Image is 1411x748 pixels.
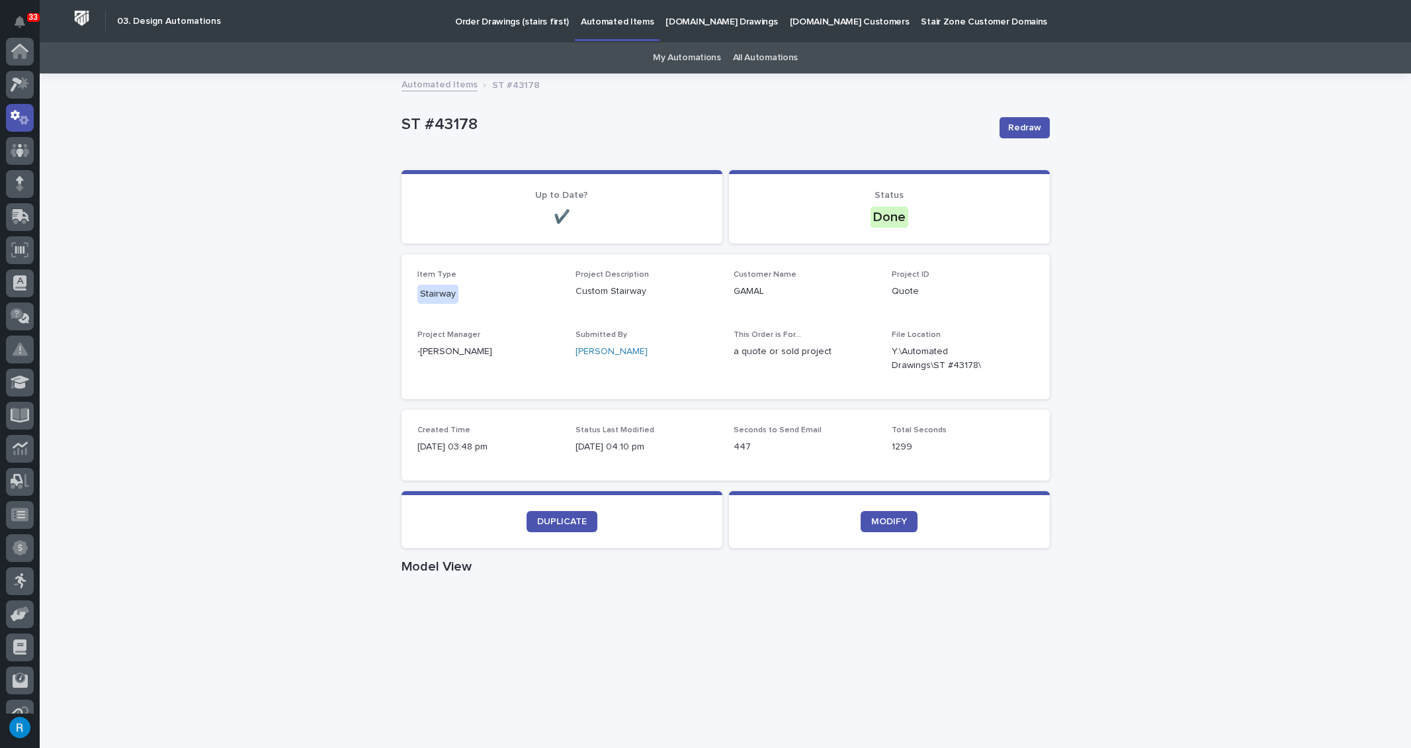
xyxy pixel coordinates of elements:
[402,115,989,134] p: ST #43178
[734,331,801,339] span: This Order is For...
[537,517,587,526] span: DUPLICATE
[6,8,34,36] button: Notifications
[576,440,718,454] p: [DATE] 04:10 pm
[892,440,1034,454] p: 1299
[861,511,918,532] a: MODIFY
[576,426,654,434] span: Status Last Modified
[117,16,221,27] h2: 03. Design Automations
[417,331,480,339] span: Project Manager
[69,6,94,30] img: Workspace Logo
[402,559,1050,575] h1: Model View
[492,77,540,91] p: ST #43178
[892,271,929,279] span: Project ID
[17,16,34,37] div: Notifications33
[6,714,34,741] button: users-avatar
[527,511,597,532] a: DUPLICATE
[892,345,1002,373] : Y:\Automated Drawings\ST #43178\
[1000,117,1050,138] button: Redraw
[417,285,458,304] div: Stairway
[576,285,718,299] p: Custom Stairway
[653,42,721,73] a: My Automations
[734,440,876,454] p: 447
[417,209,706,225] p: ✔️
[417,440,560,454] p: [DATE] 03:48 pm
[576,345,648,359] a: [PERSON_NAME]
[875,191,904,200] span: Status
[576,331,627,339] span: Submitted By
[535,191,588,200] span: Up to Date?
[576,271,649,279] span: Project Description
[1008,121,1041,134] span: Redraw
[892,331,941,339] span: File Location
[417,345,560,359] p: -[PERSON_NAME]
[402,76,478,91] a: Automated Items
[734,271,796,279] span: Customer Name
[417,426,470,434] span: Created Time
[871,517,907,526] span: MODIFY
[417,271,456,279] span: Item Type
[892,285,1034,299] p: Quote
[734,345,876,359] p: a quote or sold project
[734,426,822,434] span: Seconds to Send Email
[892,426,947,434] span: Total Seconds
[871,207,908,228] div: Done
[733,42,798,73] a: All Automations
[29,13,38,22] p: 33
[734,285,876,299] p: GAMAL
